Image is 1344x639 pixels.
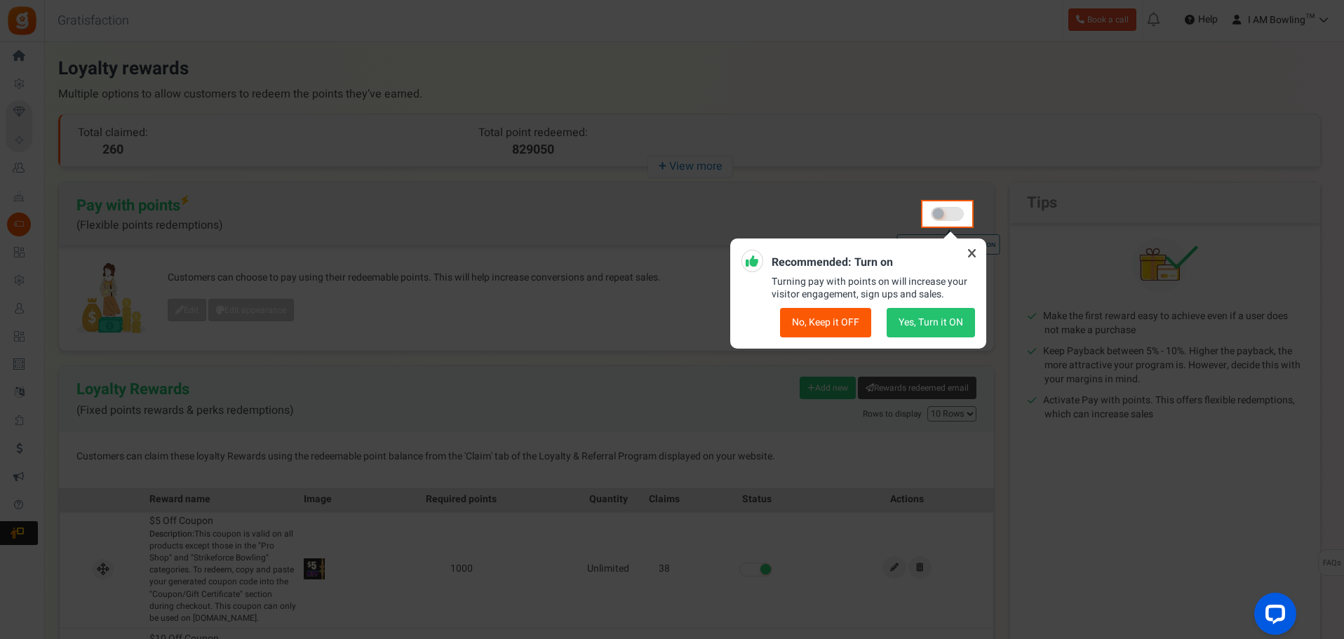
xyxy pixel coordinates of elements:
p: Turning pay with points on will increase your visitor engagement, sign ups and sales. [772,276,975,301]
button: Yes, Turn it ON [887,308,975,337]
h5: Recommended: Turn on [772,257,975,269]
button: No, Keep it OFF [780,308,871,337]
